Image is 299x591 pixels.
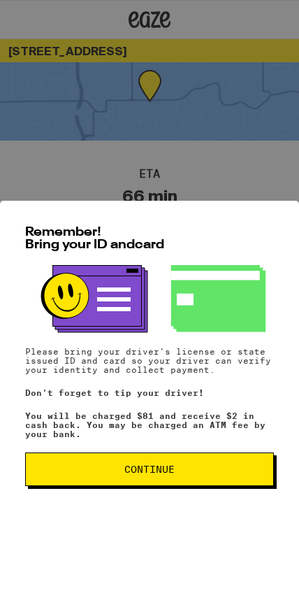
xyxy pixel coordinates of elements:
p: You will be charged $81 and receive $2 in cash back. You may be charged an ATM fee by your bank. [25,411,274,439]
p: Don't forget to tip your driver! [25,388,274,397]
p: Please bring your driver's license or state issued ID and card so your driver can verify your ide... [25,347,274,374]
span: Continue [124,464,175,474]
button: Continue [25,453,274,486]
span: Remember! Bring your ID and card [25,226,164,251]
